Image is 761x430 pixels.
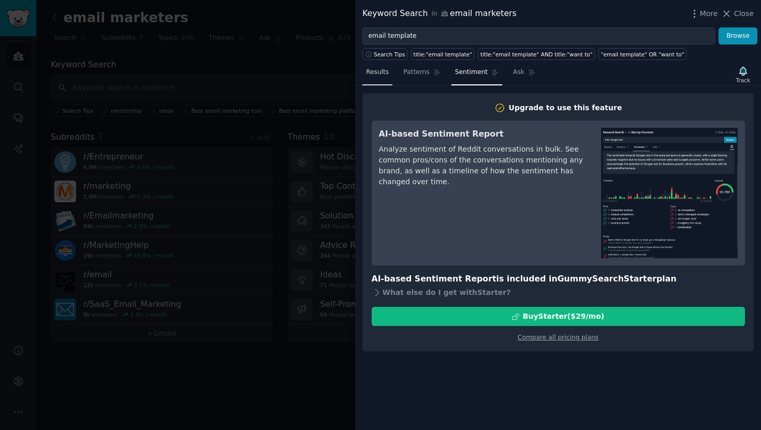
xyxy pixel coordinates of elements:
[379,128,587,141] h3: AI-based Sentiment Report
[372,307,745,326] button: BuyStarter($29/mo)
[403,68,429,77] span: Patterns
[700,8,718,19] span: More
[598,48,686,60] a: "email template" OR "want to"
[372,285,745,300] div: What else do I get with Starter ?
[509,64,539,85] a: Ask
[431,9,437,19] span: in
[478,48,595,60] a: title:"email template" AND title:"want to"
[719,27,757,45] button: Browse
[509,102,622,113] div: Upgrade to use this feature
[518,334,598,341] a: Compare all pricing plans
[362,48,407,60] button: Search Tips
[601,128,738,258] img: AI-based Sentiment Report
[721,8,754,19] button: Close
[372,273,745,286] h3: AI-based Sentiment Report is included in plan
[455,68,488,77] span: Sentiment
[513,68,524,77] span: Ask
[374,51,405,58] span: Search Tips
[400,64,444,85] a: Patterns
[733,64,754,85] button: Track
[379,144,587,187] div: Analyze sentiment of Reddit conversations in bulk. See common pros/cons of the conversations ment...
[601,51,684,58] div: "email template" OR "want to"
[362,64,392,85] a: Results
[558,274,656,284] span: GummySearch Starter
[689,8,718,19] button: More
[362,7,517,20] div: Keyword Search email marketers
[366,68,389,77] span: Results
[411,48,474,60] a: title:"email template"
[414,51,472,58] div: title:"email template"
[451,64,502,85] a: Sentiment
[523,311,604,322] div: Buy Starter ($ 29 /mo )
[734,8,754,19] span: Close
[480,51,593,58] div: title:"email template" AND title:"want to"
[736,77,750,84] div: Track
[362,27,715,45] input: Try a keyword related to your business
